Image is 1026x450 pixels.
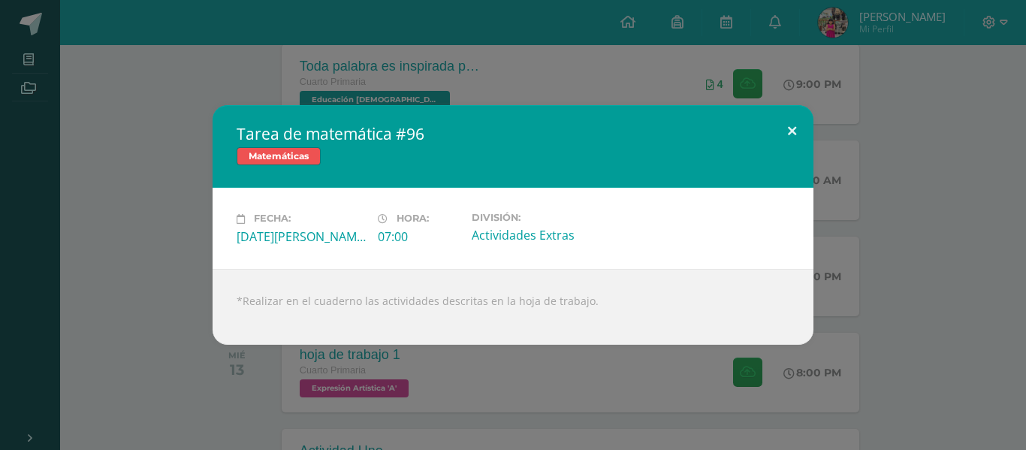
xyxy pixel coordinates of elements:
button: Close (Esc) [771,105,813,156]
div: *Realizar en el cuaderno las actividades descritas en la hoja de trabajo. [213,269,813,345]
div: [DATE][PERSON_NAME] [237,228,366,245]
div: Actividades Extras [472,227,601,243]
div: 07:00 [378,228,460,245]
label: División: [472,212,601,223]
span: Fecha: [254,213,291,225]
h2: Tarea de matemática #96 [237,123,789,144]
span: Matemáticas [237,147,321,165]
span: Hora: [397,213,429,225]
